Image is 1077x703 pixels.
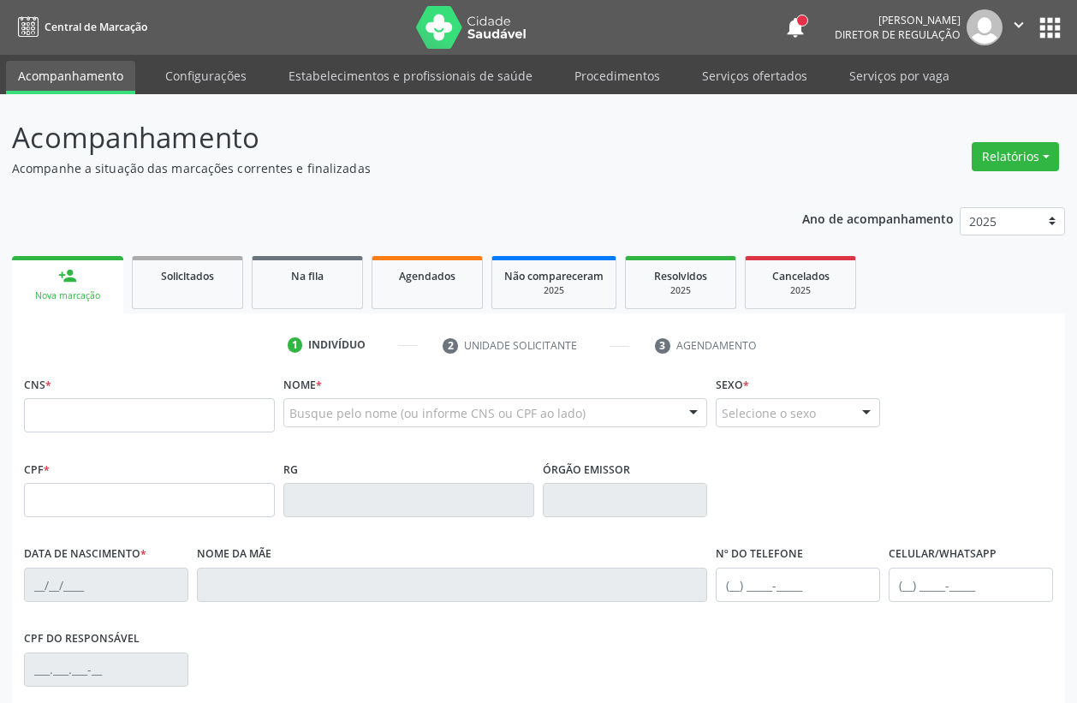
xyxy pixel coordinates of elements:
[1035,13,1065,43] button: apps
[783,15,807,39] button: notifications
[716,541,803,568] label: Nº do Telefone
[504,284,604,297] div: 2025
[283,372,322,398] label: Nome
[716,568,880,602] input: (__) _____-_____
[12,159,749,177] p: Acompanhe a situação das marcações correntes e finalizadas
[6,61,135,94] a: Acompanhamento
[45,20,147,34] span: Central de Marcação
[58,266,77,285] div: person_add
[24,568,188,602] input: __/__/____
[504,269,604,283] span: Não compareceram
[24,626,140,652] label: CPF do responsável
[835,27,961,42] span: Diretor de regulação
[638,284,723,297] div: 2025
[289,404,586,422] span: Busque pelo nome (ou informe CNS ou CPF ao lado)
[288,337,303,353] div: 1
[12,13,147,41] a: Central de Marcação
[972,142,1059,171] button: Relatórios
[758,284,843,297] div: 2025
[283,456,298,483] label: RG
[835,13,961,27] div: [PERSON_NAME]
[291,269,324,283] span: Na fila
[690,61,819,91] a: Serviços ofertados
[24,456,50,483] label: CPF
[399,269,455,283] span: Agendados
[12,116,749,159] p: Acompanhamento
[562,61,672,91] a: Procedimentos
[24,652,188,687] input: ___.___.___-__
[772,269,830,283] span: Cancelados
[654,269,707,283] span: Resolvidos
[277,61,544,91] a: Estabelecimentos e profissionais de saúde
[24,372,51,398] label: CNS
[308,337,366,353] div: Indivíduo
[1009,15,1028,34] i: 
[802,207,954,229] p: Ano de acompanhamento
[716,372,749,398] label: Sexo
[161,269,214,283] span: Solicitados
[837,61,961,91] a: Serviços por vaga
[889,541,997,568] label: Celular/WhatsApp
[24,289,111,302] div: Nova marcação
[24,541,146,568] label: Data de nascimento
[153,61,259,91] a: Configurações
[197,541,271,568] label: Nome da mãe
[543,456,630,483] label: Órgão emissor
[967,9,1003,45] img: img
[889,568,1053,602] input: (__) _____-_____
[722,404,816,422] span: Selecione o sexo
[1003,9,1035,45] button: 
